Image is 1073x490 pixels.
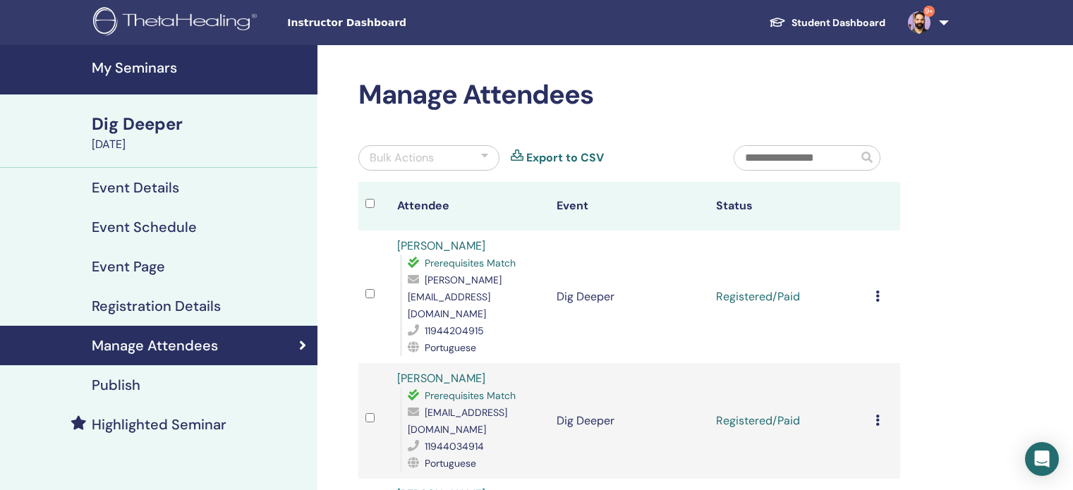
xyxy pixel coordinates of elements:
span: 11944204915 [425,324,484,337]
a: [PERSON_NAME] [397,371,485,386]
span: Portuguese [425,341,476,354]
h2: Manage Attendees [358,79,900,111]
a: Dig Deeper[DATE] [83,112,317,153]
span: [PERSON_NAME][EMAIL_ADDRESS][DOMAIN_NAME] [408,274,502,320]
td: Dig Deeper [550,231,709,363]
span: Instructor Dashboard [287,16,499,30]
img: logo.png [93,7,262,39]
div: Dig Deeper [92,112,309,136]
th: Event [550,182,709,231]
span: Prerequisites Match [425,389,516,402]
a: Student Dashboard [758,10,897,36]
img: graduation-cap-white.svg [769,16,786,28]
h4: Event Page [92,258,165,275]
h4: Event Schedule [92,219,197,235]
span: 11944034914 [425,440,484,453]
h4: My Seminars [92,59,309,76]
th: Attendee [390,182,550,231]
span: Prerequisites Match [425,257,516,269]
div: Open Intercom Messenger [1025,442,1059,476]
h4: Manage Attendees [92,337,218,354]
h4: Registration Details [92,298,221,314]
div: [DATE] [92,136,309,153]
td: Dig Deeper [550,363,709,479]
h4: Publish [92,376,140,393]
a: [PERSON_NAME] [397,238,485,253]
a: Export to CSV [526,149,604,166]
h4: Event Details [92,179,179,196]
th: Status [709,182,868,231]
img: default.jpg [908,11,930,34]
span: Portuguese [425,457,476,470]
span: 9+ [923,6,935,17]
span: [EMAIL_ADDRESS][DOMAIN_NAME] [408,406,507,436]
div: Bulk Actions [370,149,434,166]
h4: Highlighted Seminar [92,416,226,433]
